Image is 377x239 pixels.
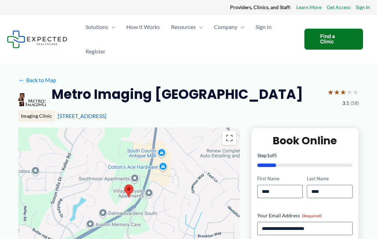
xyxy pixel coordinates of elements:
[237,15,244,39] span: Menu Toggle
[356,3,370,12] a: Sign In
[334,86,340,99] span: ★
[340,86,346,99] span: ★
[342,99,349,108] span: 3.1
[350,99,359,108] span: (58)
[250,15,277,39] a: Sign In
[80,39,111,64] a: Register
[196,15,203,39] span: Menu Toggle
[58,113,106,119] a: [STREET_ADDRESS]
[18,75,56,85] a: ←Back to Map
[52,86,303,103] h2: Metro Imaging [GEOGRAPHIC_DATA]
[257,153,353,158] p: Step of
[256,15,272,39] span: Sign In
[18,110,55,122] div: Imaging Clinic
[80,15,121,39] a: SolutionsMenu Toggle
[126,15,160,39] span: How It Works
[121,15,165,39] a: How It Works
[230,4,291,10] strong: Providers, Clinics, and Staff:
[108,15,115,39] span: Menu Toggle
[165,15,208,39] a: ResourcesMenu Toggle
[86,15,108,39] span: Solutions
[7,30,67,48] img: Expected Healthcare Logo - side, dark font, small
[80,15,297,64] nav: Primary Site Navigation
[296,3,321,12] a: Learn More
[353,86,359,99] span: ★
[86,39,105,64] span: Register
[18,77,25,83] span: ←
[274,152,277,158] span: 5
[346,86,353,99] span: ★
[267,152,269,158] span: 1
[257,175,303,182] label: First Name
[257,134,353,147] h2: Book Online
[257,212,353,219] label: Your Email Address
[307,175,353,182] label: Last Name
[214,15,237,39] span: Company
[222,131,236,145] button: Toggle fullscreen view
[171,15,196,39] span: Resources
[327,86,334,99] span: ★
[208,15,250,39] a: CompanyMenu Toggle
[327,3,350,12] a: Get Access
[304,29,363,50] a: Find a Clinic
[302,213,322,218] span: (Required)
